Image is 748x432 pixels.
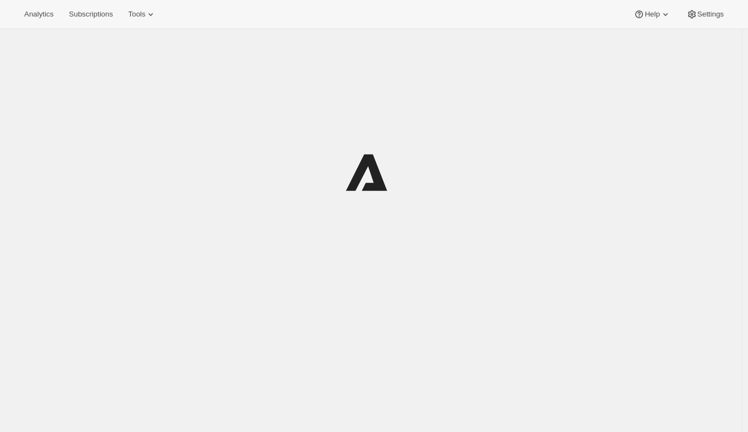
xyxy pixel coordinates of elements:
[627,7,677,22] button: Help
[680,7,730,22] button: Settings
[62,7,119,22] button: Subscriptions
[645,10,659,19] span: Help
[69,10,113,19] span: Subscriptions
[122,7,163,22] button: Tools
[18,7,60,22] button: Analytics
[697,10,724,19] span: Settings
[24,10,53,19] span: Analytics
[128,10,145,19] span: Tools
